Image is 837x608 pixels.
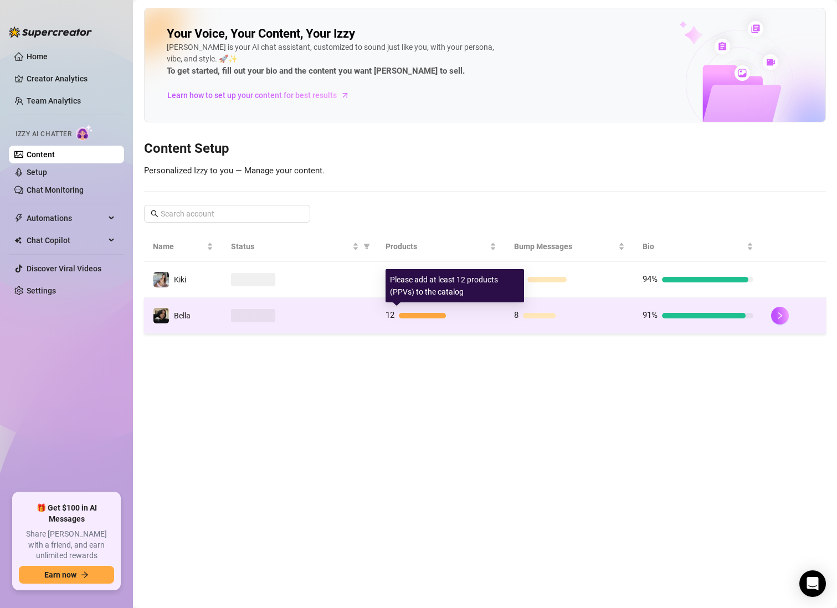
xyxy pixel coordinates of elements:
th: Products [377,231,505,262]
a: Setup [27,168,47,177]
span: Chat Copilot [27,231,105,249]
span: search [151,210,158,218]
span: Bella [174,311,191,320]
span: Name [153,240,204,253]
span: 🎁 Get $100 in AI Messages [19,503,114,524]
a: Team Analytics [27,96,81,105]
span: Share [PERSON_NAME] with a friend, and earn unlimited rewards [19,529,114,561]
img: AI Chatter [76,125,93,141]
a: Home [27,52,48,61]
th: Status [222,231,377,262]
span: Personalized Izzy to you — Manage your content. [144,166,325,176]
span: 94% [643,274,658,284]
span: Izzy AI Chatter [16,129,71,140]
h3: Content Setup [144,140,826,158]
strong: To get started, fill out your bio and the content you want [PERSON_NAME] to sell. [167,66,465,76]
span: thunderbolt [14,214,23,223]
span: filter [361,238,372,255]
span: Learn how to set up your content for best results [167,89,337,101]
a: Chat Monitoring [27,186,84,194]
span: 91% [643,310,658,320]
img: logo-BBDzfeDw.svg [9,27,92,38]
span: right [776,312,784,320]
h2: Your Voice, Your Content, Your Izzy [167,26,355,42]
th: Name [144,231,222,262]
a: Content [27,150,55,159]
a: Settings [27,286,56,295]
span: Earn now [44,570,76,579]
th: Bump Messages [505,231,634,262]
span: filter [363,243,370,250]
a: Discover Viral Videos [27,264,101,273]
div: [PERSON_NAME] is your AI chat assistant, customized to sound just like you, with your persona, vi... [167,42,499,78]
span: Products [386,240,487,253]
img: ai-chatter-content-library-cLFOSyPT.png [654,9,825,122]
img: Kiki [153,272,169,287]
span: arrow-right [340,90,351,101]
img: Bella [153,308,169,323]
button: right [771,307,789,324]
span: 12 [386,310,394,320]
span: arrow-right [81,571,89,579]
span: Bio [643,240,744,253]
img: Chat Copilot [14,236,22,244]
a: Learn how to set up your content for best results [167,86,358,104]
span: Status [231,240,351,253]
span: Automations [27,209,105,227]
span: Kiki [174,275,186,284]
div: Open Intercom Messenger [799,570,826,597]
span: Bump Messages [514,240,616,253]
a: Creator Analytics [27,70,115,87]
th: Bio [634,231,762,262]
span: 8 [514,310,518,320]
div: Please add at least 12 products (PPVs) to the catalog [386,269,524,302]
button: Earn nowarrow-right [19,566,114,584]
input: Search account [161,208,295,220]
